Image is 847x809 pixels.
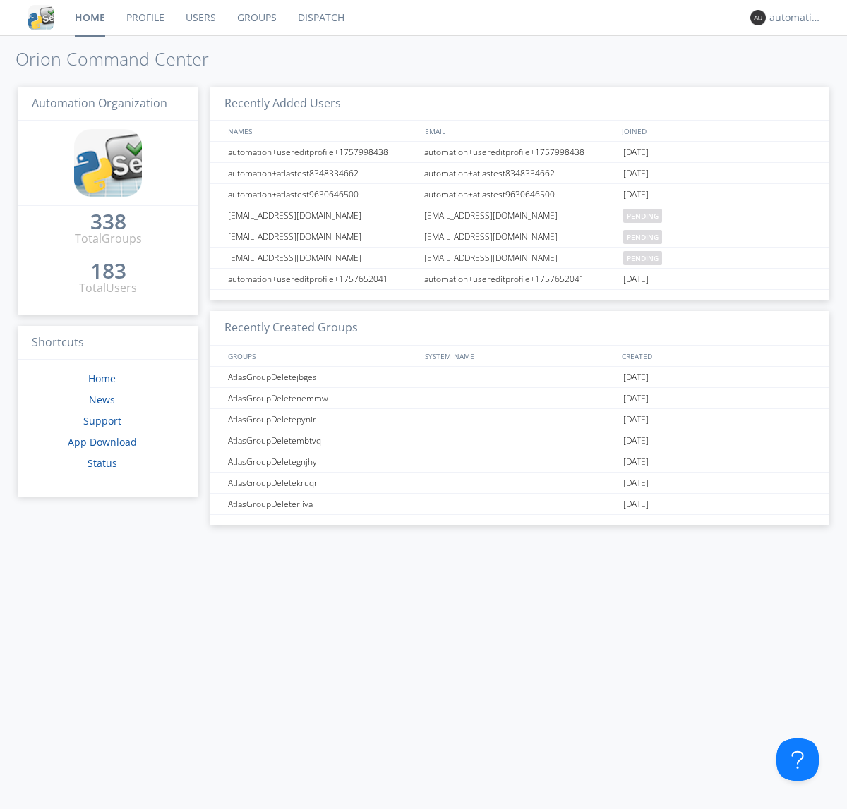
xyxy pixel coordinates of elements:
div: Total Users [79,280,137,296]
div: CREATED [618,346,816,366]
span: [DATE] [623,142,649,163]
div: JOINED [618,121,816,141]
div: AtlasGroupDeletembtvq [224,430,420,451]
div: AtlasGroupDeletenemmw [224,388,420,408]
a: AtlasGroupDeletembtvq[DATE] [210,430,829,451]
a: automation+usereditprofile+1757998438automation+usereditprofile+1757998438[DATE] [210,142,829,163]
img: cddb5a64eb264b2086981ab96f4c1ba7 [74,129,142,197]
a: automation+atlastest8348334662automation+atlastest8348334662[DATE] [210,163,829,184]
a: [EMAIL_ADDRESS][DOMAIN_NAME][EMAIL_ADDRESS][DOMAIN_NAME]pending [210,226,829,248]
span: [DATE] [623,494,649,515]
div: GROUPS [224,346,418,366]
a: AtlasGroupDeletenemmw[DATE] [210,388,829,409]
div: automation+usereditprofile+1757652041 [224,269,420,289]
span: pending [623,230,662,244]
div: 183 [90,264,126,278]
span: [DATE] [623,388,649,409]
div: AtlasGroupDeletegnjhy [224,451,420,472]
div: automation+atlas0019 [769,11,822,25]
div: 338 [90,214,126,229]
span: [DATE] [623,367,649,388]
span: [DATE] [623,451,649,473]
h3: Recently Created Groups [210,311,829,346]
h3: Recently Added Users [210,87,829,121]
img: cddb5a64eb264b2086981ab96f4c1ba7 [28,5,54,30]
a: AtlasGroupDeleterjiva[DATE] [210,494,829,515]
div: AtlasGroupDeleterjiva [224,494,420,514]
div: automation+atlastest9630646500 [421,184,620,205]
div: AtlasGroupDeletekruqr [224,473,420,493]
a: 338 [90,214,126,231]
a: News [89,393,115,406]
a: AtlasGroupDeletepynir[DATE] [210,409,829,430]
div: [EMAIL_ADDRESS][DOMAIN_NAME] [224,205,420,226]
div: NAMES [224,121,418,141]
div: automation+atlastest8348334662 [224,163,420,183]
a: AtlasGroupDeletekruqr[DATE] [210,473,829,494]
iframe: Toggle Customer Support [776,738,819,781]
div: AtlasGroupDeletejbges [224,367,420,387]
div: automation+usereditprofile+1757998438 [421,142,620,162]
div: AtlasGroupDeletepynir [224,409,420,430]
div: automation+usereditprofile+1757998438 [224,142,420,162]
div: [EMAIL_ADDRESS][DOMAIN_NAME] [224,226,420,247]
span: pending [623,251,662,265]
span: [DATE] [623,473,649,494]
div: [EMAIL_ADDRESS][DOMAIN_NAME] [421,248,620,268]
div: [EMAIL_ADDRESS][DOMAIN_NAME] [421,226,620,247]
span: [DATE] [623,269,649,290]
a: AtlasGroupDeletejbges[DATE] [210,367,829,388]
span: [DATE] [623,184,649,205]
a: App Download [68,435,137,449]
a: [EMAIL_ADDRESS][DOMAIN_NAME][EMAIL_ADDRESS][DOMAIN_NAME]pending [210,205,829,226]
div: automation+usereditprofile+1757652041 [421,269,620,289]
div: Total Groups [75,231,142,247]
span: [DATE] [623,409,649,430]
a: automation+atlastest9630646500automation+atlastest9630646500[DATE] [210,184,829,205]
div: SYSTEM_NAME [421,346,618,366]
span: pending [623,209,662,223]
span: Automation Organization [32,95,167,111]
div: automation+atlastest9630646500 [224,184,420,205]
a: AtlasGroupDeletegnjhy[DATE] [210,451,829,473]
a: automation+usereditprofile+1757652041automation+usereditprofile+1757652041[DATE] [210,269,829,290]
h3: Shortcuts [18,326,198,360]
div: [EMAIL_ADDRESS][DOMAIN_NAME] [421,205,620,226]
a: Status [88,456,117,470]
div: EMAIL [421,121,618,141]
a: Home [88,372,116,385]
a: Support [83,414,121,427]
span: [DATE] [623,163,649,184]
div: automation+atlastest8348334662 [421,163,620,183]
span: [DATE] [623,430,649,451]
div: [EMAIL_ADDRESS][DOMAIN_NAME] [224,248,420,268]
a: [EMAIL_ADDRESS][DOMAIN_NAME][EMAIL_ADDRESS][DOMAIN_NAME]pending [210,248,829,269]
a: 183 [90,264,126,280]
img: 373638.png [750,10,766,25]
